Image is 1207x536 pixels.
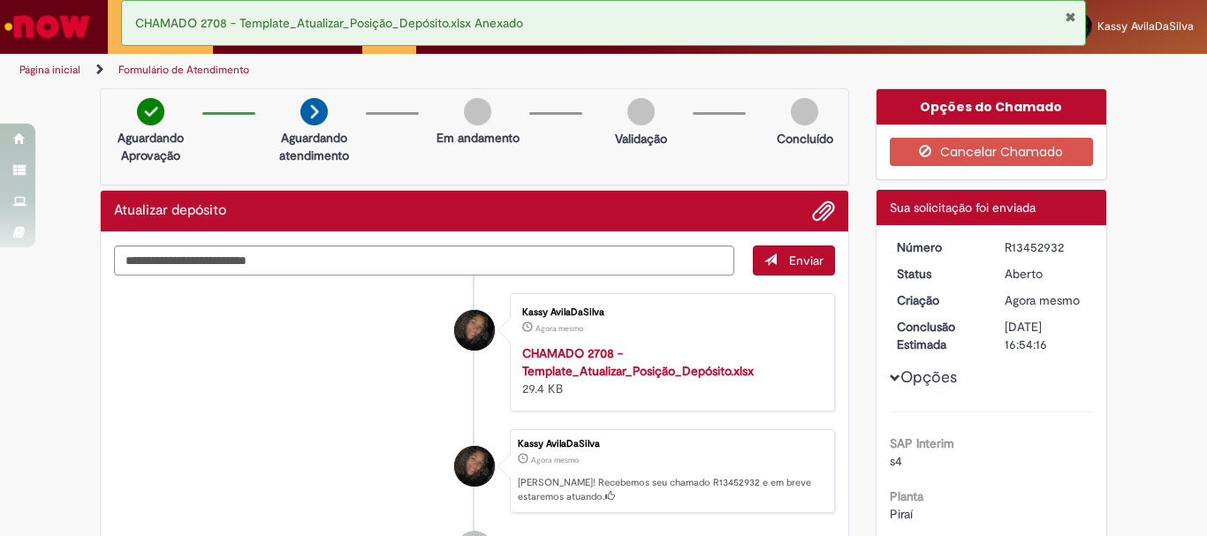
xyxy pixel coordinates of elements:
time: 27/08/2025 14:54:12 [1005,292,1080,308]
span: Agora mesmo [535,323,583,334]
span: Agora mesmo [1005,292,1080,308]
span: Enviar [789,253,824,268]
div: R13452932 [1005,238,1087,256]
p: Aguardando atendimento [271,129,357,164]
a: Página inicial [19,63,80,77]
div: Kassy AvilaDaSilva [454,446,495,487]
ul: Trilhas de página [13,54,792,87]
dt: Status [884,265,992,283]
img: img-circle-grey.png [791,98,818,125]
h2: Atualizar depósito Histórico de tíquete [114,203,226,219]
a: Formulário de Atendimento [118,63,249,77]
div: Kassy AvilaDaSilva [522,307,816,318]
textarea: Digite sua mensagem aqui... [114,245,734,276]
div: Opções do Chamado [877,89,1107,125]
dt: Conclusão Estimada [884,318,992,353]
span: Kassy AvilaDaSilva [1097,19,1194,34]
p: Concluído [777,130,833,147]
img: arrow-next.png [300,98,328,125]
b: SAP Interim [890,435,954,451]
img: img-circle-grey.png [464,98,491,125]
button: Cancelar Chamado [890,138,1094,166]
p: Aguardando Aprovação [108,129,194,164]
time: 27/08/2025 14:54:09 [535,323,583,334]
button: Enviar [753,245,835,276]
div: Kassy AvilaDaSilva [454,310,495,351]
time: 27/08/2025 14:54:12 [531,455,579,465]
span: CHAMADO 2708 - Template_Atualizar_Posição_Depósito.xlsx Anexado [135,15,523,31]
b: Planta [890,488,923,504]
dt: Criação [884,291,992,309]
div: 29.4 KB [522,344,816,397]
div: [DATE] 16:54:16 [1005,318,1087,353]
span: Sua solicitação foi enviada [890,200,1036,215]
img: check-circle-green.png [137,98,164,125]
div: Aberto [1005,265,1087,283]
button: Fechar Notificação [1065,10,1076,24]
div: Kassy AvilaDaSilva [518,439,825,449]
p: [PERSON_NAME]! Recebemos seu chamado R13452932 e em breve estaremos atuando. [518,476,825,503]
p: Em andamento [436,129,520,147]
button: Adicionar anexos [812,200,835,223]
li: Kassy AvilaDaSilva [114,429,835,514]
span: s4 [890,453,902,469]
span: Piraí [890,506,913,522]
dt: Número [884,238,992,256]
img: ServiceNow [2,9,93,44]
img: img-circle-grey.png [627,98,655,125]
p: Validação [615,130,667,147]
a: CHAMADO 2708 - Template_Atualizar_Posição_Depósito.xlsx [522,345,754,379]
div: 27/08/2025 14:54:12 [1005,291,1087,309]
span: Agora mesmo [531,455,579,465]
